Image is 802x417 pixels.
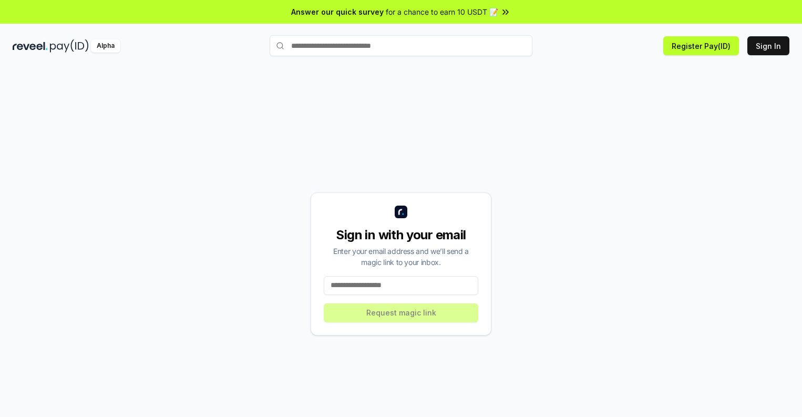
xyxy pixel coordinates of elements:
img: reveel_dark [13,39,48,53]
img: pay_id [50,39,89,53]
button: Register Pay(ID) [663,36,739,55]
span: Answer our quick survey [291,6,384,17]
span: for a chance to earn 10 USDT 📝 [386,6,498,17]
button: Sign In [747,36,789,55]
div: Sign in with your email [324,227,478,243]
div: Alpha [91,39,120,53]
img: logo_small [395,206,407,218]
div: Enter your email address and we’ll send a magic link to your inbox. [324,246,478,268]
